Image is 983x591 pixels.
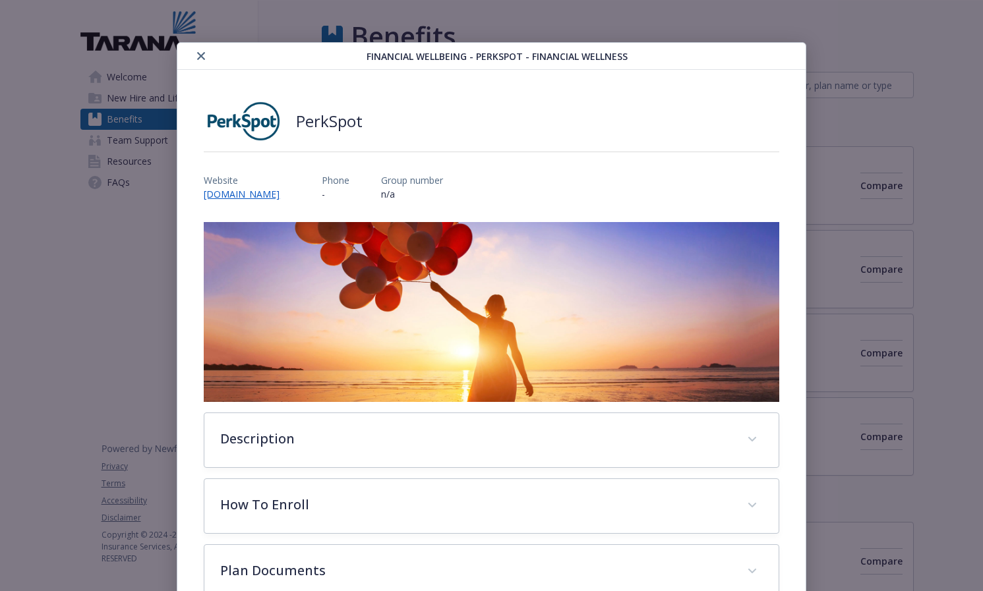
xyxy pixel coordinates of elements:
[204,413,778,467] div: Description
[204,173,290,187] p: Website
[220,561,730,580] p: Plan Documents
[204,222,779,402] img: banner
[193,48,209,64] button: close
[204,479,778,533] div: How To Enroll
[296,109,363,133] h2: PerkSpot
[220,429,730,449] p: Description
[220,495,730,515] p: How To Enroll
[367,49,628,63] span: Financial Wellbeing - PerkSpot - Financial Wellness
[322,173,349,187] p: Phone
[322,187,349,201] p: -
[204,101,283,141] img: PerkSpot
[204,188,290,200] a: [DOMAIN_NAME]
[381,173,443,187] p: Group number
[381,187,443,201] p: n/a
